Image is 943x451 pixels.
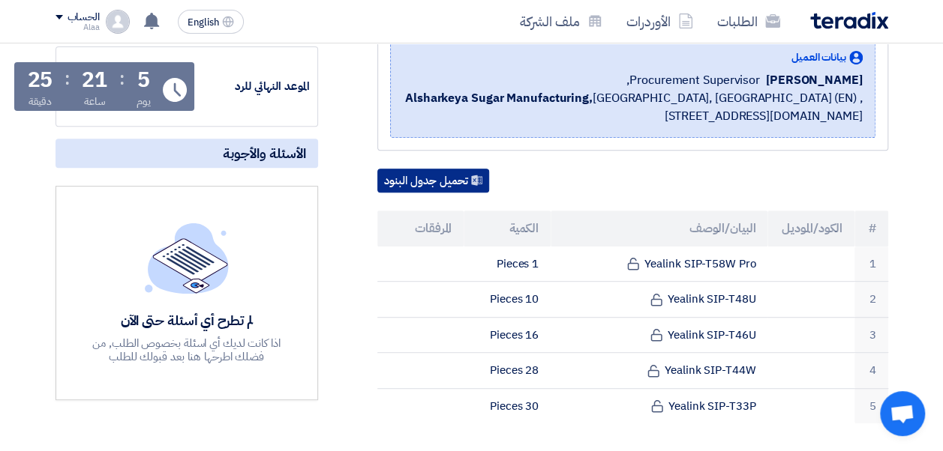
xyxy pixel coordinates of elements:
[405,89,593,107] b: Alsharkeya Sugar Manufacturing,
[854,388,888,423] td: 5
[508,4,614,39] a: ملف الشركة
[614,4,705,39] a: الأوردرات
[551,388,767,423] td: Yealink SIP-T33P
[56,23,100,31] div: Alaa
[106,10,130,34] img: profile_test.png
[854,353,888,389] td: 4
[377,211,464,246] th: المرفقات
[82,70,107,91] div: 21
[137,70,150,91] div: 5
[551,246,767,282] td: Yealink SIP-T58W Pro
[77,336,296,363] div: اذا كانت لديك أي اسئلة بخصوص الطلب, من فضلك اطرحها هنا بعد قبولك للطلب
[854,211,888,246] th: #
[551,317,767,353] td: Yealink SIP-T46U
[854,246,888,282] td: 1
[145,223,229,293] img: empty_state_list.svg
[178,10,244,34] button: English
[77,312,296,329] div: لم تطرح أي أسئلة حتى الآن
[854,282,888,318] td: 2
[197,78,310,95] div: الموعد النهائي للرد
[551,211,767,246] th: البيان/الوصف
[68,11,100,24] div: الحساب
[551,353,767,389] td: Yealink SIP-T44W
[626,71,760,89] span: Procurement Supervisor,
[464,246,551,282] td: 1 Pieces
[137,94,151,109] div: يوم
[464,353,551,389] td: 28 Pieces
[84,94,106,109] div: ساعة
[766,71,863,89] span: [PERSON_NAME]
[28,70,53,91] div: 25
[403,89,863,125] span: [GEOGRAPHIC_DATA], [GEOGRAPHIC_DATA] (EN) ,[STREET_ADDRESS][DOMAIN_NAME]
[464,211,551,246] th: الكمية
[464,317,551,353] td: 16 Pieces
[188,17,219,28] span: English
[880,391,925,436] a: Open chat
[119,65,125,92] div: :
[464,282,551,318] td: 10 Pieces
[854,317,888,353] td: 3
[65,65,70,92] div: :
[29,94,52,109] div: دقيقة
[223,145,306,162] span: الأسئلة والأجوبة
[551,282,767,318] td: Yealink SIP-T48U
[705,4,792,39] a: الطلبات
[464,388,551,423] td: 30 Pieces
[810,12,888,29] img: Teradix logo
[377,169,489,193] button: تحميل جدول البنود
[791,49,846,65] span: بيانات العميل
[767,211,854,246] th: الكود/الموديل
